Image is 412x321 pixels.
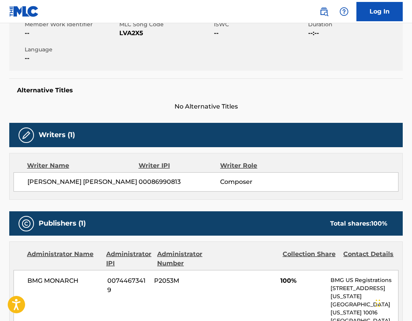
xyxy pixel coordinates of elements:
img: help [339,7,349,16]
div: Collection Share [283,250,338,268]
span: --:-- [308,29,401,38]
div: Drag [376,292,380,315]
span: Member Work Identifier [25,20,117,29]
div: Administrator Name [27,250,100,268]
span: 00086990813 [139,177,220,187]
p: [US_STATE][GEOGRAPHIC_DATA][US_STATE] 10016 [331,292,398,317]
div: Administrator Number [157,250,212,268]
iframe: Chat Widget [373,284,412,321]
span: 100% [280,276,325,285]
h5: Alternative Titles [17,87,395,94]
span: -- [25,29,117,38]
span: Duration [308,20,401,29]
span: Language [25,46,117,54]
img: search [319,7,329,16]
a: Public Search [316,4,332,19]
a: Log In [356,2,403,21]
span: 00744673419 [107,276,148,295]
span: MLC Song Code [119,20,212,29]
img: MLC Logo [9,6,39,17]
p: [STREET_ADDRESS] [331,284,398,292]
span: BMG MONARCH [27,276,102,285]
div: Writer IPI [139,161,220,170]
p: BMG US Registrations [331,276,398,284]
span: P2053M [154,276,210,285]
span: [PERSON_NAME] [PERSON_NAME] [27,177,139,187]
div: Writer Name [27,161,139,170]
span: No Alternative Titles [9,102,403,111]
div: Contact Details [343,250,398,268]
span: LVA2X5 [119,29,212,38]
span: Composer [220,177,294,187]
h5: Publishers (1) [39,219,86,228]
div: Help [336,4,352,19]
div: Total shares: [330,219,387,228]
img: Publishers [22,219,31,228]
span: -- [25,54,117,63]
span: 100 % [371,220,387,227]
div: Writer Role [220,161,294,170]
span: ISWC [214,20,307,29]
img: Writers [22,131,31,140]
span: -- [214,29,307,38]
div: Administrator IPI [106,250,151,268]
h5: Writers (1) [39,131,75,139]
